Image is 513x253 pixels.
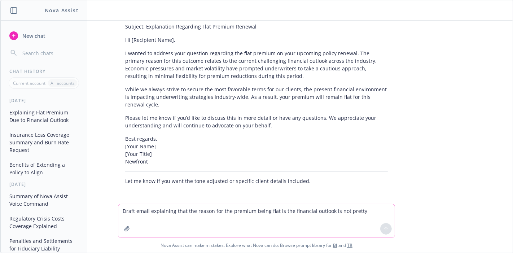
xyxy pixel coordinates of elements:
[13,80,45,86] p: Current account
[125,86,388,108] p: While we always strive to secure the most favorable terms for our clients, the present financial ...
[1,181,87,187] div: [DATE]
[125,114,388,129] p: Please let me know if you’d like to discuss this in more detail or have any questions. We appreci...
[45,6,79,14] h1: Nova Assist
[21,32,45,40] span: New chat
[21,48,78,58] input: Search chats
[6,129,81,156] button: Insurance Loss Coverage Summary and Burn Rate Request
[6,213,81,232] button: Regulatory Crisis Costs Coverage Explained
[125,177,388,185] p: Let me know if you want the tone adjusted or specific client details included.
[6,106,81,126] button: Explaining Flat Premium Due to Financial Outlook
[6,190,81,210] button: Summary of Nova Assist Voice Command
[3,238,510,253] span: Nova Assist can make mistakes. Explore what Nova can do: Browse prompt library for and
[333,242,337,248] a: BI
[347,242,352,248] a: TR
[125,36,388,44] p: Hi [Recipient Name],
[125,23,388,30] p: Subject: Explanation Regarding Flat Premium Renewal
[6,29,81,42] button: New chat
[1,97,87,104] div: [DATE]
[125,49,388,80] p: I wanted to address your question regarding the flat premium on your upcoming policy renewal. The...
[6,159,81,178] button: Benefits of Extending a Policy to Align
[1,68,87,74] div: Chat History
[51,80,75,86] p: All accounts
[125,135,388,165] p: Best regards, [Your Name] [Your Title] Newfront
